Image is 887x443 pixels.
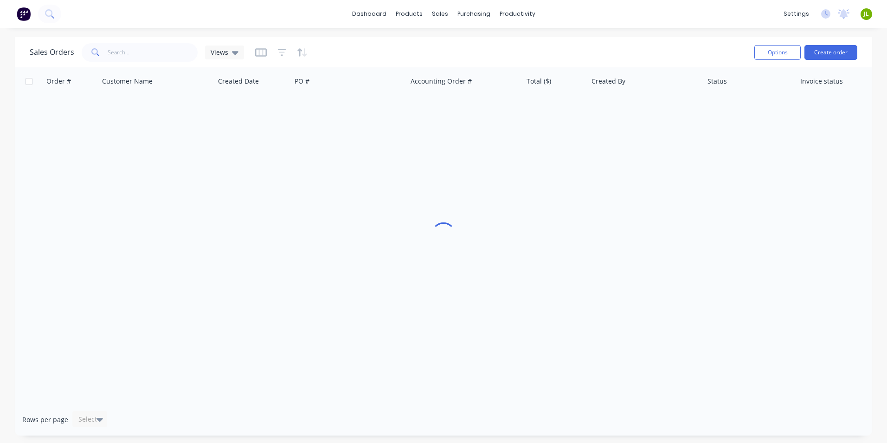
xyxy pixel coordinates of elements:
div: settings [779,7,814,21]
div: Total ($) [527,77,551,86]
div: Created By [591,77,625,86]
div: productivity [495,7,540,21]
img: Factory [17,7,31,21]
a: dashboard [347,7,391,21]
div: Customer Name [102,77,153,86]
div: products [391,7,427,21]
div: Accounting Order # [411,77,472,86]
h1: Sales Orders [30,48,74,57]
div: Created Date [218,77,259,86]
div: PO # [295,77,309,86]
span: Views [211,47,228,57]
button: Create order [804,45,857,60]
div: Status [707,77,727,86]
button: Options [754,45,801,60]
div: Order # [46,77,71,86]
div: sales [427,7,453,21]
div: Select... [78,415,103,424]
div: Invoice status [800,77,843,86]
span: Rows per page [22,415,68,424]
div: purchasing [453,7,495,21]
span: JL [864,10,869,18]
input: Search... [108,43,198,62]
